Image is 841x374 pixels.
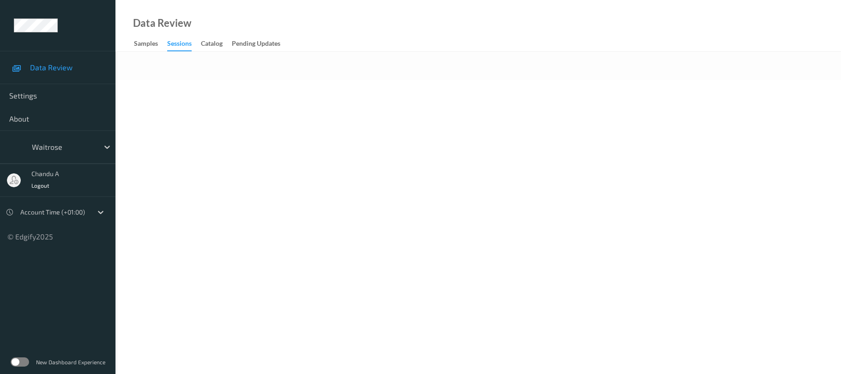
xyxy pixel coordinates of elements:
[232,37,290,50] a: Pending Updates
[133,18,191,28] div: Data Review
[167,39,192,51] div: Sessions
[167,37,201,51] a: Sessions
[201,37,232,50] a: Catalog
[134,39,158,50] div: Samples
[134,37,167,50] a: Samples
[201,39,223,50] div: Catalog
[232,39,280,50] div: Pending Updates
